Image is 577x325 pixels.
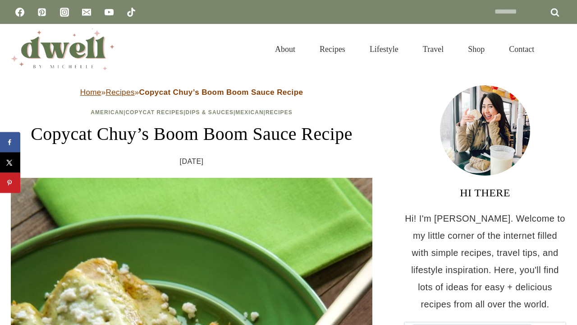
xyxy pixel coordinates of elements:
[263,33,307,65] a: About
[235,109,263,116] a: Mexican
[456,33,497,65] a: Shop
[497,33,546,65] a: Contact
[11,28,114,70] img: DWELL by michelle
[139,88,303,97] strong: Copycat Chuy’s Boom Boom Sauce Recipe
[411,33,456,65] a: Travel
[11,3,29,21] a: Facebook
[404,210,566,313] p: Hi! I'm [PERSON_NAME]. Welcome to my little corner of the internet filled with simple recipes, tr...
[186,109,234,116] a: Dips & Sauces
[11,121,372,148] h1: Copycat Chuy’s Boom Boom Sauce Recipe
[80,88,303,97] span: » »
[307,33,357,65] a: Recipes
[80,88,101,97] a: Home
[91,109,292,116] span: | | | |
[180,155,204,168] time: [DATE]
[106,88,135,97] a: Recipes
[78,3,96,21] a: Email
[100,3,118,21] a: YouTube
[551,42,566,57] button: View Search Form
[263,33,546,65] nav: Primary Navigation
[125,109,183,116] a: Copycat Recipes
[122,3,140,21] a: TikTok
[91,109,124,116] a: American
[55,3,73,21] a: Instagram
[357,33,411,65] a: Lifestyle
[33,3,51,21] a: Pinterest
[404,185,566,201] h3: HI THERE
[266,109,293,116] a: Recipes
